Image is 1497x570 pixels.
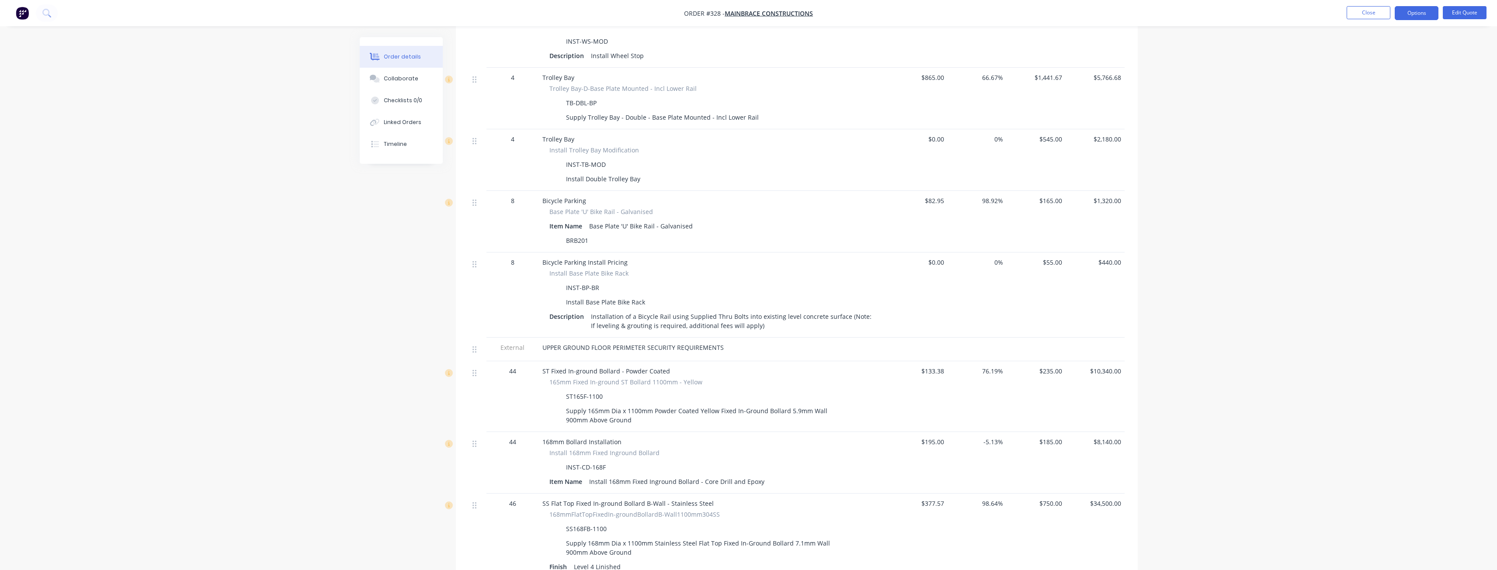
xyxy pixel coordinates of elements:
[509,437,516,446] span: 44
[563,461,609,473] div: INST-CD-168F
[563,234,592,247] div: BRB201
[892,196,944,205] span: $82.95
[1010,366,1062,376] span: $235.00
[684,9,725,17] span: Order #328 -
[542,73,574,82] span: Trolley Bay
[586,475,768,488] div: Install 168mm Fixed Inground Bollard - Core Drill and Epoxy
[1069,196,1121,205] span: $1,320.00
[563,522,610,535] div: SS168FB-1100
[563,404,831,426] div: Supply 165mm Dia x 1100mm Powder Coated Yellow Fixed In-Ground Bollard 5.9mm Wall 900mm Above Ground
[1010,73,1062,82] span: $1,441.67
[1069,135,1121,144] span: $2,180.00
[951,366,1003,376] span: 76.19%
[1010,258,1062,267] span: $55.00
[951,135,1003,144] span: 0%
[892,499,944,508] span: $377.57
[384,97,422,104] div: Checklists 0/0
[509,499,516,508] span: 46
[892,73,944,82] span: $865.00
[542,258,628,266] span: Bicycle Parking Install Pricing
[549,220,586,232] div: Item Name
[542,135,574,143] span: Trolley Bay
[1443,6,1487,19] button: Edit Quote
[725,9,813,17] a: Mainbrace Constructions
[563,35,611,48] div: INST-WS-MOD
[511,73,514,82] span: 4
[542,343,724,352] span: UPPER GROUND FLOOR PERIMETER SECURITY REQUIREMENTS
[360,68,443,90] button: Collaborate
[360,46,443,68] button: Order details
[1069,258,1121,267] span: $440.00
[1010,196,1062,205] span: $165.00
[360,90,443,111] button: Checklists 0/0
[542,499,714,508] span: SS Flat Top Fixed In-ground Bollard B-Wall - Stainless Steel
[542,197,586,205] span: Bicycle Parking
[384,75,418,83] div: Collaborate
[563,390,606,403] div: ST165F-1100
[549,207,653,216] span: Base Plate 'U' Bike Rail - Galvanised
[542,367,670,375] span: ST Fixed In-ground Bollard - Powder Coated
[1010,499,1062,508] span: $750.00
[1069,437,1121,446] span: $8,140.00
[549,84,697,93] span: Trolley Bay-D-Base Plate Mounted - Incl Lower Rail
[360,111,443,133] button: Linked Orders
[16,7,29,20] img: Factory
[549,49,587,62] div: Description
[511,196,514,205] span: 8
[549,310,587,323] div: Description
[490,343,535,352] span: External
[587,310,878,332] div: Installation of a Bicycle Rail using Supplied Thru Bolts into existing level concrete surface (No...
[563,97,600,109] div: TB-DBL-BP
[563,158,609,171] div: INST-TB-MOD
[384,118,421,126] div: Linked Orders
[892,258,944,267] span: $0.00
[384,53,421,61] div: Order details
[384,140,407,148] div: Timeline
[1010,437,1062,446] span: $185.00
[563,281,603,294] div: INST-BP-BR
[563,296,649,308] div: Install Base Plate Bike Rack
[549,377,702,387] span: 165mm Fixed In-ground ST Bollard 1100mm - Yellow
[586,220,696,232] div: Base Plate 'U' Bike Rail - Galvanised
[892,366,944,376] span: $133.38
[549,145,639,155] span: Install Trolley Bay Modification
[1069,499,1121,508] span: $34,500.00
[587,49,647,62] div: Install Wheel Stop
[951,258,1003,267] span: 0%
[360,133,443,155] button: Timeline
[1347,6,1390,19] button: Close
[892,437,944,446] span: $195.00
[511,135,514,144] span: 4
[509,366,516,376] span: 44
[951,196,1003,205] span: 98.92%
[549,448,660,457] span: Install 168mm Fixed Inground Bollard
[951,499,1003,508] span: 98.64%
[1069,73,1121,82] span: $5,766.68
[563,537,834,559] div: Supply 168mm Dia x 1100mm Stainless Steel Flat Top Fixed In-Ground Bollard 7.1mm Wall 900mm Above...
[511,258,514,267] span: 8
[549,510,720,519] span: 168mmFlatTopFixedIn-groundBollardB-Wall1100mm304SS
[951,437,1003,446] span: -5.13%
[951,73,1003,82] span: 66.67%
[563,173,644,185] div: Install Double Trolley Bay
[1395,6,1438,20] button: Options
[892,135,944,144] span: $0.00
[542,438,622,446] span: 168mm Bollard Installation
[549,269,629,278] span: Install Base Plate Bike Rack
[1010,135,1062,144] span: $545.00
[563,111,762,124] div: Supply Trolley Bay - Double - Base Plate Mounted - Incl Lower Rail
[549,475,586,488] div: Item Name
[1069,366,1121,376] span: $10,340.00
